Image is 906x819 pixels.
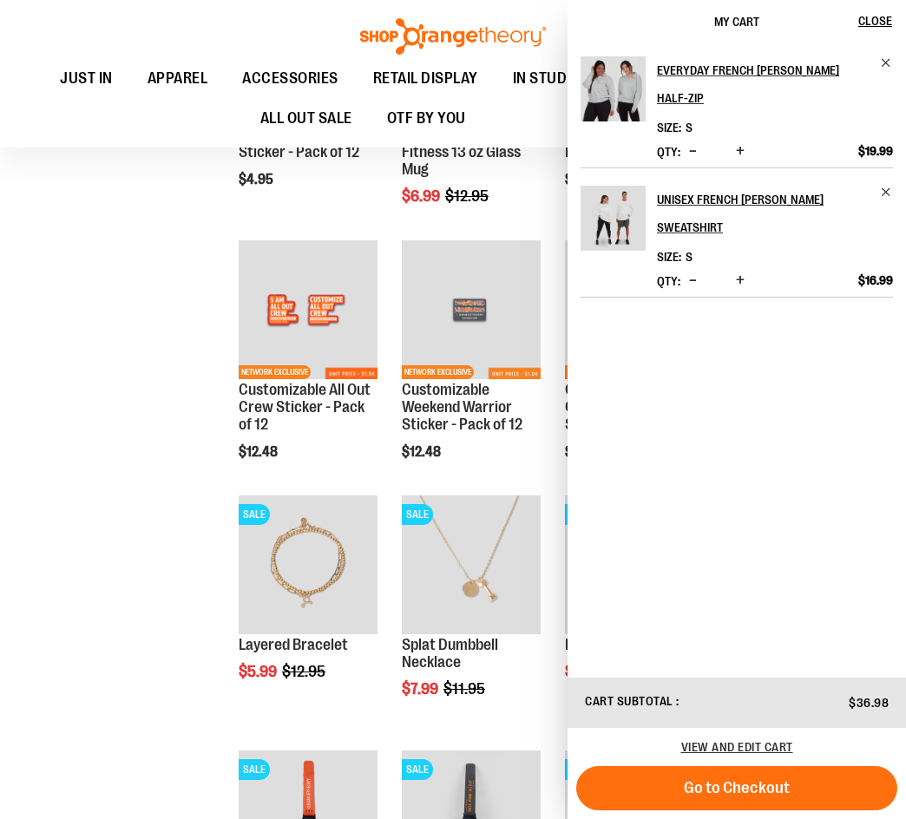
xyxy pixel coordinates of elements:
span: ALL OUT SALE [260,99,352,138]
a: Customizable All Out Crew Sticker - Pack of 12 [239,381,371,433]
a: Everyday French Terry Half-Zip [581,56,646,133]
span: NETWORK EXCLUSIVE [239,365,311,379]
a: Layered Bracelet [239,636,348,653]
label: Qty [657,145,680,159]
span: $12.48 [239,444,280,460]
a: Remove item [880,56,893,69]
span: $31.50 [565,172,607,187]
div: product [393,232,549,504]
span: $12.95 [282,663,328,680]
span: My Cart [714,15,759,29]
span: $7.99 [402,680,441,698]
button: Increase product quantity [732,143,749,161]
span: OTF BY YOU [387,99,466,138]
a: View and edit cart [681,740,793,754]
span: $5.99 [239,663,279,680]
label: Qty [657,274,680,288]
a: Splat Dumbbell Necklace [402,636,498,671]
a: Remove item [880,186,893,199]
div: product [230,232,386,504]
img: Front facing view of plus Necklace - Gold [402,495,541,634]
span: $16.99 [858,272,893,288]
span: $36.98 [849,696,889,710]
a: Unisex French Terry Crewneck Sweatshirt [581,186,646,262]
a: Customizable Circular Graphic Sticker - Pack of 12NETWORK EXCLUSIVE [565,240,704,382]
button: Increase product quantity [732,272,749,290]
span: S [686,121,693,134]
span: Go to Checkout [684,778,790,797]
span: APPAREL [148,59,208,98]
dt: Size [657,250,681,264]
span: Close [858,14,892,28]
div: product [556,232,712,504]
span: S [686,250,693,264]
a: 2024 12 Days of Fitness 13 oz Glass Mug [402,126,521,178]
img: Customizable Weekend Warrior Sticker - Pack of 12 [402,240,541,379]
a: Unisex French [PERSON_NAME] Sweatshirt [657,186,893,241]
span: $0.99 [565,663,607,680]
button: Decrease product quantity [685,143,701,161]
span: SALE [402,759,433,780]
span: IN STUDIO [513,59,581,98]
h2: Everyday French [PERSON_NAME] Half-Zip [657,56,870,112]
button: Go to Checkout [576,766,897,810]
button: Decrease product quantity [685,272,701,290]
li: Product [581,167,893,298]
img: Customizable All Out Crew Sticker - Pack of 12 [239,240,377,379]
h2: Unisex French [PERSON_NAME] Sweatshirt [657,186,870,241]
li: Product [581,56,893,167]
img: Run Rep Row Sticker [565,495,704,634]
a: Run Rep Row Sticker [565,636,696,653]
span: JUST IN [60,59,113,98]
span: SALE [239,504,270,525]
span: SALE [239,759,270,780]
a: Customizable Weekend Warrior Sticker - Pack of 12 [402,381,522,433]
img: Shop Orangetheory [358,18,548,55]
span: $12.95 [445,187,491,205]
img: Everyday French Terry Half-Zip [581,56,646,121]
a: Customizable All Out Crew Sticker - Pack of 12NETWORK EXCLUSIVE [239,240,377,382]
div: product [393,487,549,742]
span: $11.95 [443,680,488,698]
img: Layered Bracelet [239,495,377,634]
span: $12.48 [565,444,607,460]
span: NETWORK EXCLUSIVE [402,365,474,379]
span: SALE [402,504,433,525]
img: Unisex French Terry Crewneck Sweatshirt [581,186,646,251]
a: Everyday French [PERSON_NAME] Half-Zip [657,56,893,112]
span: $19.99 [858,143,893,159]
span: RETAIL DISPLAY [373,59,478,98]
span: SALE [565,504,596,525]
a: Customizable Circular Graphic Sticker - Pack of 12 [565,381,686,433]
span: $12.48 [402,444,443,460]
span: NETWORK EXCLUSIVE [565,365,637,379]
span: ACCESSORIES [242,59,338,98]
img: Customizable Circular Graphic Sticker - Pack of 12 [565,240,704,379]
a: Layered BraceletSALE [239,495,377,637]
dt: Size [657,121,681,134]
div: product [556,487,712,724]
span: SALE [565,759,596,780]
a: Front facing view of plus Necklace - GoldSALE [402,495,541,637]
a: Customizable Weekend Warrior Sticker - Pack of 12NETWORK EXCLUSIVE [402,240,541,382]
span: Cart Subtotal [585,694,673,708]
span: $6.99 [402,187,443,205]
a: Run Rep Row StickerSALE [565,495,704,637]
span: $4.95 [239,172,276,187]
div: product [230,487,386,724]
